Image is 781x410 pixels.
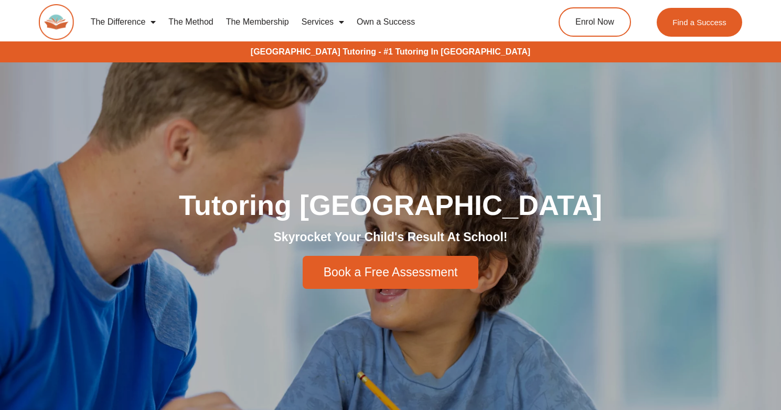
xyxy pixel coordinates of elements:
h2: Skyrocket Your Child's Result At School! [97,230,684,245]
span: Find a Success [672,18,726,26]
h1: Tutoring [GEOGRAPHIC_DATA] [97,191,684,219]
span: Enrol Now [575,18,614,26]
a: Enrol Now [559,7,631,37]
a: Own a Success [350,10,421,34]
a: The Difference [84,10,163,34]
a: Book a Free Assessment [303,256,479,289]
a: Services [295,10,350,34]
nav: Menu [84,10,519,34]
a: The Method [162,10,219,34]
span: Book a Free Assessment [324,266,458,278]
a: Find a Success [657,8,742,37]
a: The Membership [220,10,295,34]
